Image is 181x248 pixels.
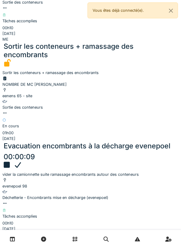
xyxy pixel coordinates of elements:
[2,76,179,87] div: NOMBRE DE MC [PERSON_NAME]
[2,70,179,76] div: Sortir les conteneurs + ramassage des encombrants
[87,2,178,18] div: Vous êtes déjà connecté(e).
[2,25,179,42] div: [DATE]
[2,93,179,99] div: eenens 65 - site
[2,25,179,31] div: 00h10
[2,220,179,226] div: 00h10
[4,153,35,161] div: 00:00:09
[2,213,179,219] div: Tâches accomplies
[4,142,170,150] div: Evacuation encombrants à la décharge evenepoel
[2,130,179,141] div: [DATE]
[2,104,179,110] div: Sortie des conteneurs
[2,123,179,129] div: En cours
[4,42,177,59] div: Sortir les conteneurs + ramassage des encombrants
[2,172,179,177] div: vider la camionnette suite ramassage encombrants autour des conteneurs
[2,130,179,136] div: 01h00
[2,36,179,42] div: ME
[2,18,179,24] div: Tâches accomplies
[2,195,179,200] div: Déchetterie - Encombrants mise en décharge (evenepoel)
[2,183,179,189] div: evenepoel 98
[2,220,179,238] div: [DATE]
[164,3,178,19] button: Close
